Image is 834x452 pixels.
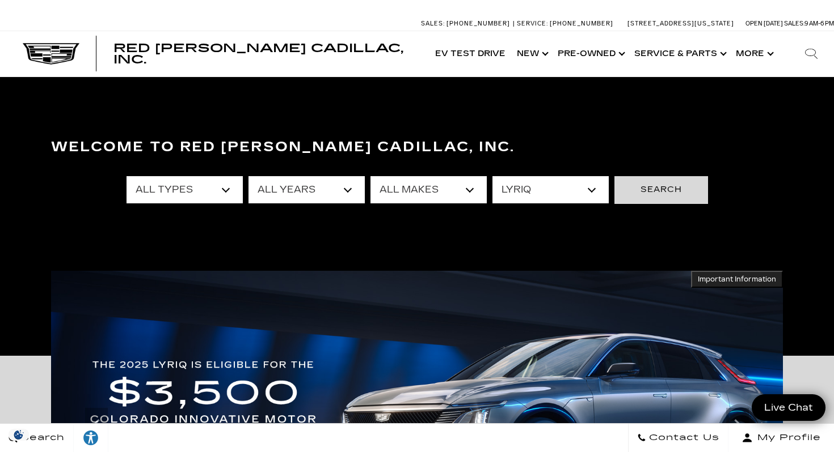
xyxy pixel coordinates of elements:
span: Contact Us [646,430,719,446]
a: Service & Parts [629,31,730,76]
button: Important Information [691,271,783,288]
a: EV Test Drive [429,31,511,76]
select: Filter by type [127,176,243,203]
select: Filter by make [370,176,487,203]
div: Next slide [726,408,749,442]
a: New [511,31,552,76]
img: Cadillac Dark Logo with Cadillac White Text [23,43,79,65]
a: Contact Us [628,424,728,452]
a: Live Chat [752,394,825,421]
section: Click to Open Cookie Consent Modal [6,429,32,441]
span: Important Information [698,275,776,284]
h3: Welcome to Red [PERSON_NAME] Cadillac, Inc. [51,136,783,159]
select: Filter by year [248,176,365,203]
span: [PHONE_NUMBER] [550,20,613,27]
div: Previous slide [85,408,108,442]
span: Live Chat [759,401,819,414]
span: 9 AM-6 PM [804,20,834,27]
a: [STREET_ADDRESS][US_STATE] [627,20,734,27]
img: Opt-Out Icon [6,429,32,441]
span: Open [DATE] [745,20,783,27]
button: Open user profile menu [728,424,834,452]
div: Explore your accessibility options [74,429,108,446]
span: Red [PERSON_NAME] Cadillac, Inc. [113,41,403,66]
span: [PHONE_NUMBER] [447,20,510,27]
a: Pre-Owned [552,31,629,76]
a: Sales: [PHONE_NUMBER] [421,20,513,27]
button: More [730,31,777,76]
span: Sales: [421,20,445,27]
span: Sales: [784,20,804,27]
a: Explore your accessibility options [74,424,108,452]
span: Service: [517,20,548,27]
span: My Profile [753,430,821,446]
a: Service: [PHONE_NUMBER] [513,20,616,27]
button: Search [614,176,708,203]
span: Search [18,430,65,446]
a: Red [PERSON_NAME] Cadillac, Inc. [113,42,418,65]
select: Filter by model [492,176,609,203]
div: Search [789,31,834,76]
